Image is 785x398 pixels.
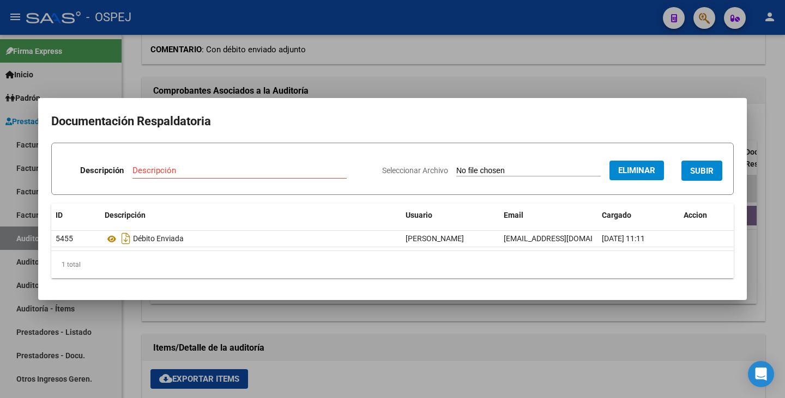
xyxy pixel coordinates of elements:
[51,204,100,227] datatable-header-cell: ID
[609,161,664,180] button: Eliminar
[119,230,133,247] i: Descargar documento
[618,166,655,175] span: Eliminar
[105,230,397,247] div: Débito Enviada
[504,234,625,243] span: [EMAIL_ADDRESS][DOMAIN_NAME]
[51,251,734,278] div: 1 total
[499,204,597,227] datatable-header-cell: Email
[679,204,734,227] datatable-header-cell: Accion
[602,211,631,219] span: Cargado
[681,161,722,181] button: SUBIR
[597,204,679,227] datatable-header-cell: Cargado
[382,166,448,175] span: Seleccionar Archivo
[504,211,523,219] span: Email
[56,234,73,243] span: 5455
[100,204,401,227] datatable-header-cell: Descripción
[602,234,645,243] span: [DATE] 11:11
[56,211,63,219] span: ID
[406,234,464,243] span: [PERSON_NAME]
[51,111,734,132] h2: Documentación Respaldatoria
[401,204,499,227] datatable-header-cell: Usuario
[406,211,432,219] span: Usuario
[748,361,774,387] div: Open Intercom Messenger
[684,211,707,219] span: Accion
[690,166,714,176] span: SUBIR
[80,164,124,177] p: Descripción
[105,211,146,219] span: Descripción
